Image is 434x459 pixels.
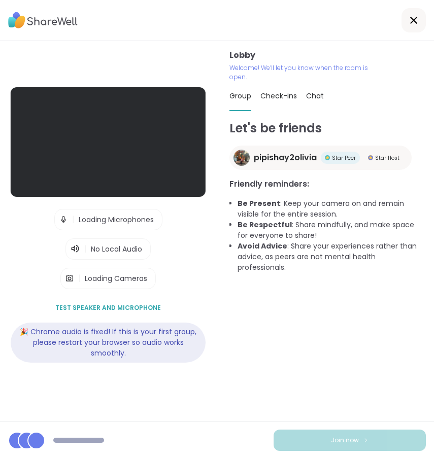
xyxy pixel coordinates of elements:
span: Star Peer [332,154,356,162]
p: Welcome! We’ll let you know when the room is open. [229,63,376,82]
b: Avoid Advice [238,241,287,251]
div: 🎉 Chrome audio is fixed! If this is your first group, please restart your browser so audio works ... [11,323,206,363]
span: | [84,243,87,255]
h1: Let's be friends [229,119,422,137]
h3: Lobby [229,49,422,61]
span: Chat [306,91,324,101]
b: Be Respectful [238,220,292,230]
li: : Keep your camera on and remain visible for the entire session. [238,198,422,220]
span: Join now [331,436,359,445]
span: Star Host [375,154,399,162]
span: Test speaker and microphone [55,303,161,312]
img: Star Host [368,155,373,160]
img: pipishay2olivia [233,150,250,166]
a: pipishay2oliviapipishay2oliviaStar PeerStar PeerStar HostStar Host [229,146,412,170]
span: Group [229,91,251,101]
b: Be Present [238,198,280,208]
span: Loading Cameras [85,273,147,284]
button: Join now [274,430,426,451]
img: Microphone [59,209,68,230]
img: Star Peer [325,155,330,160]
span: Check-ins [260,91,297,101]
li: : Share mindfully, and make space for everyone to share! [238,220,422,241]
h3: Friendly reminders: [229,178,422,190]
span: No Local Audio [91,244,142,254]
span: | [78,268,81,289]
li: : Share your experiences rather than advice, as peers are not mental health professionals. [238,241,422,273]
span: | [72,209,75,230]
span: Loading Microphones [79,215,154,225]
button: Test speaker and microphone [51,297,165,319]
img: Camera [65,268,74,289]
img: ShareWell Logo [8,9,78,32]
img: ShareWell Logomark [363,437,369,443]
span: pipishay2olivia [254,152,317,164]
